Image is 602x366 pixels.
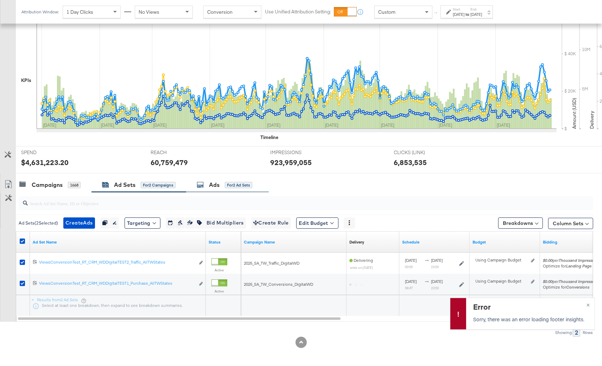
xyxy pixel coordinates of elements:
[378,9,395,15] span: Custom
[559,279,600,284] em: Thousand Impressions
[350,265,373,270] sub: ends on [DATE]
[543,279,600,284] span: per
[473,316,586,323] p: Sorry, there was an error loading footer insights.
[244,239,344,245] a: Your campaign name.
[559,258,600,263] em: Thousand Impressions
[39,280,195,288] a: ViewsConversionTest_RT_CRM_WDDigitalTEST1_Purchase_AllTWStates
[453,12,464,17] div: [DATE]
[270,157,312,168] div: 923,959,055
[431,265,439,269] sub: 23:59
[405,279,417,284] span: [DATE]
[125,217,160,229] button: Targeting
[211,268,227,272] label: Active
[151,149,204,156] span: REACH
[296,217,338,229] button: Edit Budget
[470,7,482,12] label: End:
[139,9,159,15] span: No Views
[251,217,291,229] button: Create Rule
[207,219,244,227] span: Bid Multipliers
[431,258,443,263] span: [DATE]
[207,9,233,15] span: Conversion
[473,302,586,312] div: Error
[65,219,93,227] span: Create Ads
[589,111,595,129] text: Delivery
[33,239,203,245] a: Your Ad Set name.
[582,298,595,311] button: ×
[394,157,427,168] div: 6,853,535
[571,98,577,129] text: Amount (USD)
[211,289,227,294] label: Active
[244,260,299,266] span: 2025_SA_TW_Traffic_DigitalWD
[270,149,323,156] span: IMPRESSIONS
[21,10,59,14] div: Attribution Window:
[587,300,590,308] span: ×
[209,181,220,189] div: Ads
[151,157,188,168] div: 60,759,479
[433,12,440,14] span: ↑
[543,284,600,290] div: Optimize for
[349,258,373,263] span: Delivering
[21,157,69,168] div: $4,631,223.20
[21,77,31,84] div: KPIs
[265,8,331,15] label: Use Unified Attribution Setting:
[349,239,364,245] div: Delivery
[66,9,93,15] span: 1 Day Clicks
[209,239,238,245] a: Shows the current state of your Ad Set.
[225,182,252,188] div: for 2 Ad Sets
[543,279,552,284] em: $0.00
[473,239,537,245] a: Shows the current budget of Ad Set.
[470,12,482,17] div: [DATE]
[21,149,74,156] span: SPEND
[475,278,529,284] div: Using Campaign Budget
[19,220,58,226] div: Ad Sets ( 2 Selected)
[141,182,176,188] div: for 2 Campaigns
[68,182,81,188] div: 1668
[543,258,552,263] em: $0.00
[244,282,313,287] span: 2025_SA_TW_Conversions_DigitalWD
[39,280,195,286] div: ViewsConversionTest_RT_CRM_WDDigitalTEST1_Purchase_AllTWStates
[402,239,467,245] a: Shows when your Ad Set is scheduled to deliver.
[405,286,413,290] sub: 08:47
[431,286,439,290] sub: 23:59
[28,194,541,207] input: Search Ad Set Name, ID or Objective
[394,149,447,156] span: CLICKS (LINK)
[260,134,278,141] div: Timeline
[464,12,470,17] strong: to
[349,239,364,245] a: Reflects the ability of your Ad Set to achieve delivery based on ad states, schedule and budget.
[475,257,529,263] div: Using Campaign Budget
[32,181,63,189] div: Campaigns
[63,217,95,229] button: CreateAds
[253,219,289,227] span: Create Rule
[39,259,195,265] div: ViewsConversionTest_RT_CRM_WDDigitalTEST2_Traffic_AllTWStates
[543,258,600,263] span: per
[498,217,543,229] button: Breakdowns
[566,284,589,290] em: Conversions
[114,181,135,189] div: Ad Sets
[431,279,443,284] span: [DATE]
[405,265,413,269] sub: 09:00
[39,259,195,267] a: ViewsConversionTest_RT_CRM_WDDigitalTEST2_Traffic_AllTWStates
[453,7,464,12] label: Start:
[204,217,246,229] button: Bid Multipliers
[548,218,593,229] button: Column Sets
[405,258,417,263] span: [DATE]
